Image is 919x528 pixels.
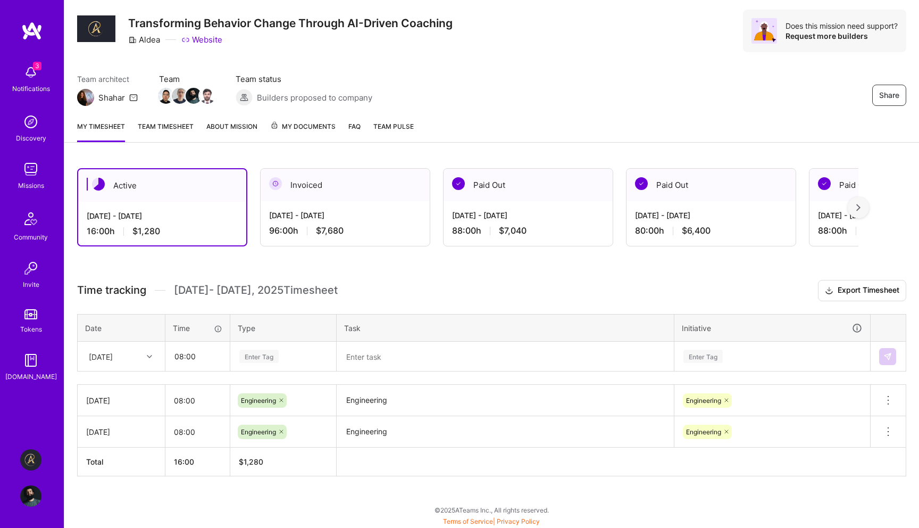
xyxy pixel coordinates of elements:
div: 96:00 h [269,225,421,236]
div: Time [173,323,222,334]
a: User Avatar [18,485,44,507]
input: HH:MM [165,418,230,446]
a: Terms of Service [443,517,493,525]
div: 80:00 h [635,225,787,236]
img: discovery [20,111,41,133]
div: Discovery [16,133,46,144]
div: Does this mission need support? [786,21,898,31]
img: User Avatar [20,485,41,507]
span: Builders proposed to company [257,92,372,103]
textarea: Engineering [338,386,673,415]
th: Task [337,314,674,342]
img: right [856,204,860,211]
img: logo [21,21,43,40]
div: [DATE] - [DATE] [635,210,787,221]
div: Tokens [20,324,42,335]
img: Submit [883,352,892,361]
div: 16:00 h [87,226,238,237]
img: teamwork [20,159,41,180]
span: Team Pulse [373,122,414,130]
span: Engineering [686,428,721,436]
div: © 2025 ATeams Inc., All rights reserved. [64,497,919,523]
img: Invite [20,258,41,279]
img: Team Member Avatar [199,88,215,104]
th: Type [230,314,337,342]
span: My Documents [270,121,336,133]
a: Website [181,34,222,45]
span: 3 [33,62,41,70]
div: [DATE] - [DATE] [87,210,238,221]
i: icon Download [825,285,833,296]
img: Avatar [751,18,777,44]
img: Team Architect [77,89,94,106]
span: $6,400 [682,225,711,236]
img: Paid Out [452,177,465,190]
div: Shahar [98,92,125,103]
span: Engineering [686,397,721,405]
div: Invite [23,279,39,290]
img: Community [18,206,44,232]
span: | [443,517,540,525]
span: Time tracking [77,284,146,297]
span: Team architect [77,73,138,85]
img: Paid Out [635,177,648,190]
a: FAQ [348,121,361,142]
div: [DATE] [89,351,113,362]
img: Aldea: Transforming Behavior Change Through AI-Driven Coaching [20,449,41,471]
div: Invoiced [261,169,430,201]
div: [DATE] - [DATE] [269,210,421,221]
a: Team Member Avatar [159,87,173,105]
div: Community [14,232,48,243]
a: Aldea: Transforming Behavior Change Through AI-Driven Coaching [18,449,44,471]
span: $1,280 [132,226,160,237]
img: Team Member Avatar [186,88,202,104]
a: Team Pulse [373,121,414,142]
img: Team Member Avatar [158,88,174,104]
i: icon Chevron [147,354,152,359]
div: Enter Tag [683,348,723,365]
div: Paid Out [626,169,796,201]
div: Enter Tag [239,348,279,365]
span: Engineering [241,428,276,436]
button: Export Timesheet [818,280,906,301]
div: Paid Out [444,169,613,201]
img: Team Member Avatar [172,88,188,104]
div: Notifications [12,83,50,94]
div: [DATE] [86,395,156,406]
a: Team Member Avatar [187,87,200,105]
span: $7,680 [316,225,344,236]
th: 16:00 [165,448,230,476]
a: My timesheet [77,121,125,142]
div: Request more builders [786,31,898,41]
span: Engineering [241,397,276,405]
a: Team Member Avatar [200,87,214,105]
i: icon CompanyGray [128,36,137,44]
span: $7,040 [499,225,527,236]
div: [DATE] - [DATE] [452,210,604,221]
a: Privacy Policy [497,517,540,525]
div: Aldea [128,34,160,45]
img: bell [20,62,41,83]
img: tokens [24,309,37,319]
img: Paid Out [818,177,831,190]
span: $ 1,280 [239,457,263,466]
img: guide book [20,350,41,371]
span: Share [879,90,899,101]
a: About Mission [206,121,257,142]
th: Date [78,314,165,342]
div: Initiative [682,322,863,334]
button: Share [872,85,906,106]
img: Active [92,178,105,191]
img: Invoiced [269,177,282,190]
div: [DATE] [86,426,156,438]
div: [DOMAIN_NAME] [5,371,57,382]
img: Builders proposed to company [236,89,253,106]
th: Total [78,448,165,476]
a: My Documents [270,121,336,142]
a: Team timesheet [138,121,194,142]
i: icon Mail [129,93,138,102]
div: Active [78,169,246,202]
img: Company Logo [77,15,115,43]
h3: Transforming Behavior Change Through AI-Driven Coaching [128,16,453,30]
div: 88:00 h [452,225,604,236]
